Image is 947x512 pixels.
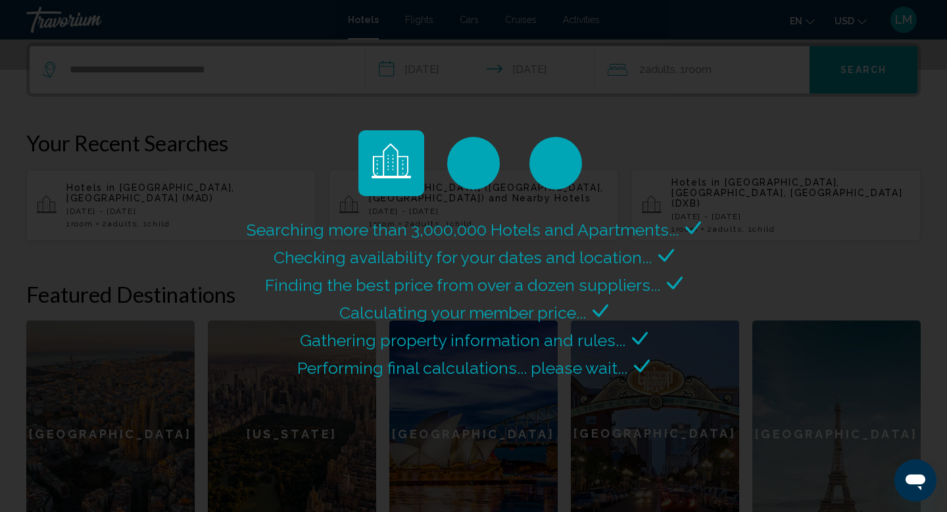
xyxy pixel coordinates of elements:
[339,303,586,322] span: Calculating your member price...
[274,247,652,267] span: Checking availability for your dates and location...
[894,459,936,501] iframe: Button to launch messaging window
[247,220,679,240] span: Searching more than 3,000,000 Hotels and Apartments...
[300,330,625,350] span: Gathering property information and rules...
[265,275,660,295] span: Finding the best price from over a dozen suppliers...
[297,358,627,378] span: Performing final calculations... please wait...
